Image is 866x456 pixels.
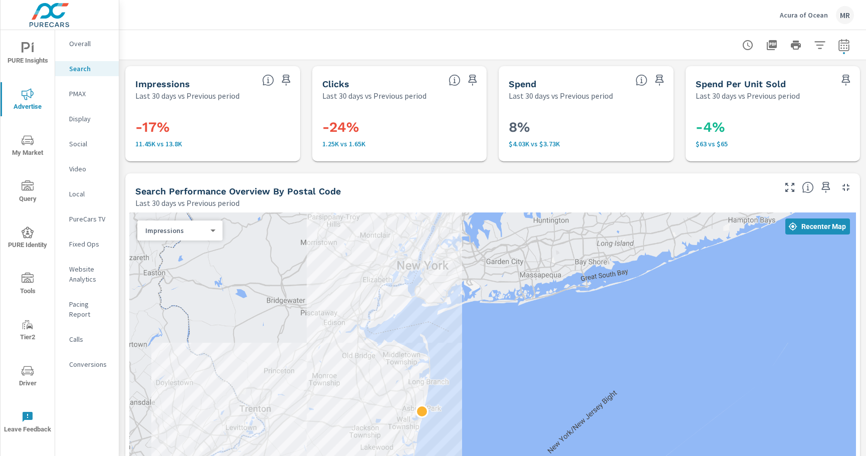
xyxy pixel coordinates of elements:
[69,89,111,99] p: PMAX
[782,179,798,195] button: Make Fullscreen
[322,79,349,89] h5: Clicks
[838,179,854,195] button: Minimize Widget
[762,35,782,55] button: "Export Report to PDF"
[55,111,119,126] div: Display
[785,218,850,235] button: Recenter Map
[789,222,846,231] span: Recenter Map
[55,86,119,101] div: PMAX
[55,36,119,51] div: Overall
[4,319,52,343] span: Tier2
[696,140,850,148] p: $63 vs $65
[55,61,119,76] div: Search
[69,164,111,174] p: Video
[278,72,294,88] span: Save this to your personalized report
[55,262,119,287] div: Website Analytics
[69,189,111,199] p: Local
[509,79,536,89] h5: Spend
[4,365,52,389] span: Driver
[810,35,830,55] button: Apply Filters
[4,226,52,251] span: PURE Identity
[836,6,854,24] div: MR
[55,357,119,372] div: Conversions
[834,35,854,55] button: Select Date Range
[69,264,111,284] p: Website Analytics
[838,72,854,88] span: Save this to your personalized report
[509,90,613,102] p: Last 30 days vs Previous period
[509,119,664,136] h3: 8%
[69,114,111,124] p: Display
[69,239,111,249] p: Fixed Ops
[69,359,111,369] p: Conversions
[135,79,190,89] h5: Impressions
[322,119,477,136] h3: -24%
[322,90,426,102] p: Last 30 days vs Previous period
[55,297,119,322] div: Pacing Report
[4,42,52,67] span: PURE Insights
[635,74,647,86] span: The amount of money spent on advertising during the period.
[696,90,800,102] p: Last 30 days vs Previous period
[4,88,52,113] span: Advertise
[55,136,119,151] div: Social
[802,181,814,193] span: Understand Search performance data by postal code. Individual postal codes can be selected and ex...
[818,179,834,195] span: Save this to your personalized report
[652,72,668,88] span: Save this to your personalized report
[69,334,111,344] p: Calls
[55,211,119,226] div: PureCars TV
[4,180,52,205] span: Query
[4,273,52,297] span: Tools
[696,79,786,89] h5: Spend Per Unit Sold
[69,299,111,319] p: Pacing Report
[137,226,214,236] div: Impressions
[135,197,240,209] p: Last 30 days vs Previous period
[780,11,828,20] p: Acura of Ocean
[145,226,206,235] p: Impressions
[69,64,111,74] p: Search
[4,134,52,159] span: My Market
[465,72,481,88] span: Save this to your personalized report
[135,119,290,136] h3: -17%
[55,161,119,176] div: Video
[69,139,111,149] p: Social
[135,186,341,196] h5: Search Performance Overview By Postal Code
[262,74,274,86] span: The number of times an ad was shown on your behalf.
[55,186,119,201] div: Local
[509,140,664,148] p: $4,029 vs $3,733
[135,140,290,148] p: 11,450 vs 13,803
[1,30,55,445] div: nav menu
[55,237,119,252] div: Fixed Ops
[55,332,119,347] div: Calls
[69,214,111,224] p: PureCars TV
[786,35,806,55] button: Print Report
[69,39,111,49] p: Overall
[135,90,240,102] p: Last 30 days vs Previous period
[322,140,477,148] p: 1,252 vs 1,654
[4,411,52,435] span: Leave Feedback
[696,119,850,136] h3: -4%
[449,74,461,86] span: The number of times an ad was clicked by a consumer.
